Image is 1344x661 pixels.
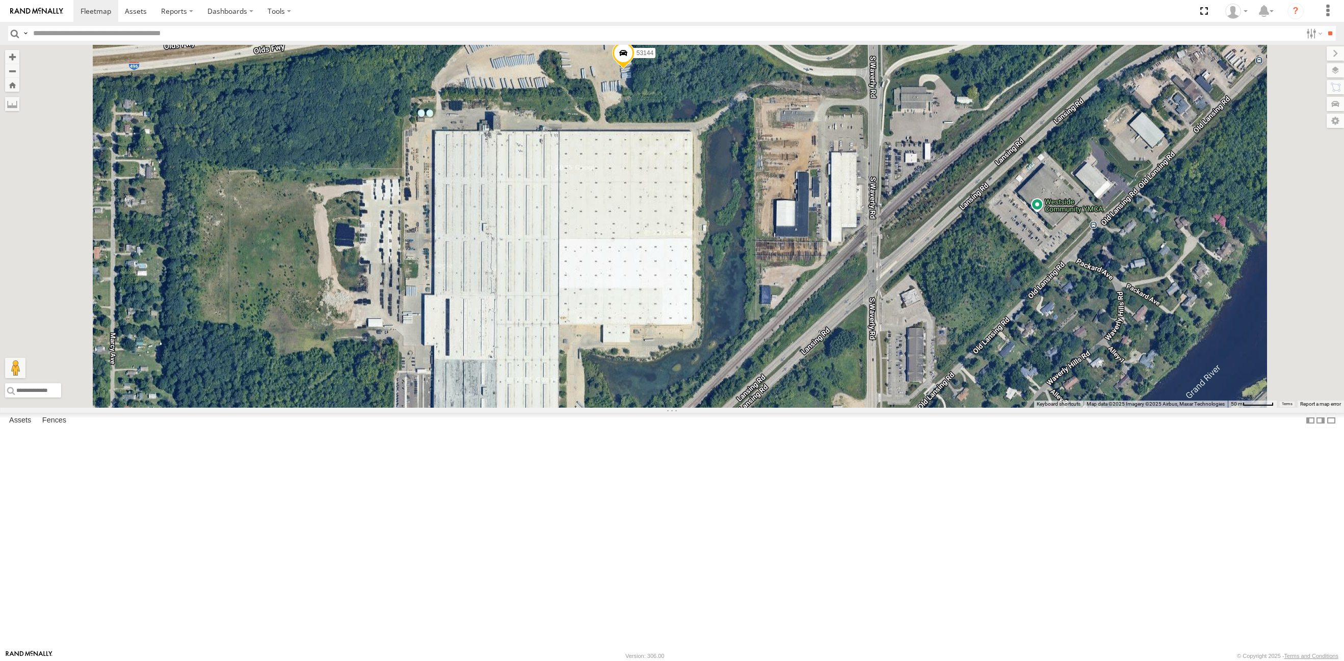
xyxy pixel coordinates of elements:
[5,97,19,111] label: Measure
[1305,413,1315,428] label: Dock Summary Table to the Left
[1222,4,1251,19] div: Miky Transport
[1284,653,1338,659] a: Terms and Conditions
[1326,413,1336,428] label: Hide Summary Table
[10,8,63,15] img: rand-logo.svg
[37,413,71,428] label: Fences
[636,50,653,57] span: 53144
[6,651,52,661] a: Visit our Website
[4,413,36,428] label: Assets
[1300,401,1341,407] a: Report a map error
[1087,401,1225,407] span: Map data ©2025 Imagery ©2025 Airbus, Maxar Technologies
[1282,402,1293,406] a: Terms
[625,653,664,659] div: Version: 306.00
[1228,401,1277,408] button: Map Scale: 50 m per 57 pixels
[21,26,30,41] label: Search Query
[5,78,19,92] button: Zoom Home
[1327,114,1344,128] label: Map Settings
[1231,401,1243,407] span: 50 m
[1237,653,1338,659] div: © Copyright 2025 -
[1315,413,1326,428] label: Dock Summary Table to the Right
[5,358,25,378] button: Drag Pegman onto the map to open Street View
[1302,26,1324,41] label: Search Filter Options
[1287,3,1304,19] i: ?
[5,64,19,78] button: Zoom out
[1037,401,1081,408] button: Keyboard shortcuts
[5,50,19,64] button: Zoom in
